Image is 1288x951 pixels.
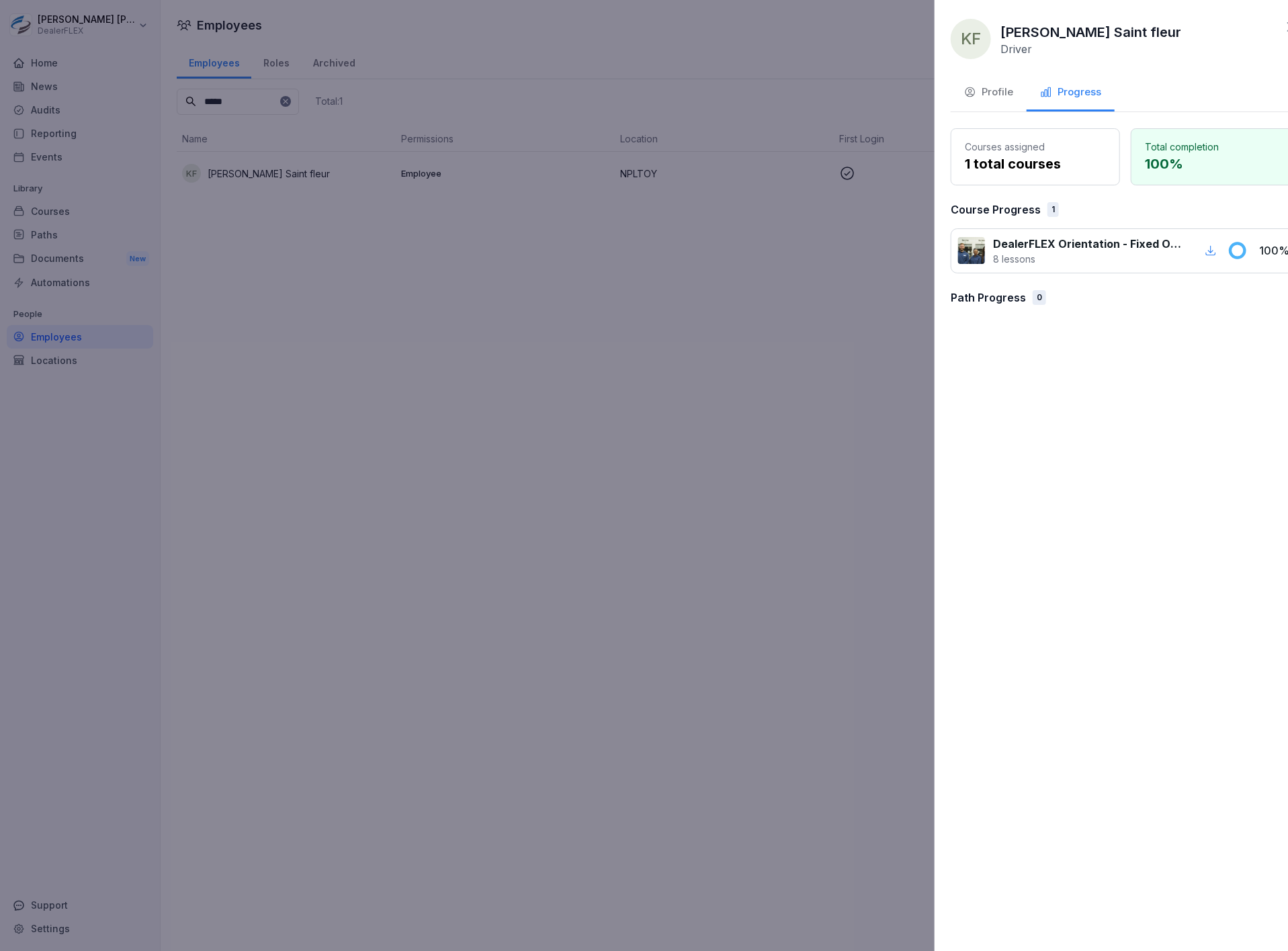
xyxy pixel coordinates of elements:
[1000,42,1032,56] p: Driver
[965,140,1106,154] p: Courses assigned
[993,252,1186,266] p: 8 lessons
[964,85,1013,100] div: Profile
[951,19,991,59] div: Kf
[1047,202,1059,217] div: 1
[1027,75,1115,111] button: Progress
[965,154,1106,174] p: 1 total courses
[1040,85,1101,100] div: Progress
[951,289,1026,306] p: Path Progress
[951,201,1041,218] p: Course Progress
[993,236,1186,252] p: DealerFLEX Orientation - Fixed Operations Division
[951,75,1027,111] button: Profile
[1033,290,1046,305] div: 0
[1145,154,1286,174] p: 100 %
[1145,140,1286,154] p: Total completion
[1000,22,1181,42] p: [PERSON_NAME] Saint fleur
